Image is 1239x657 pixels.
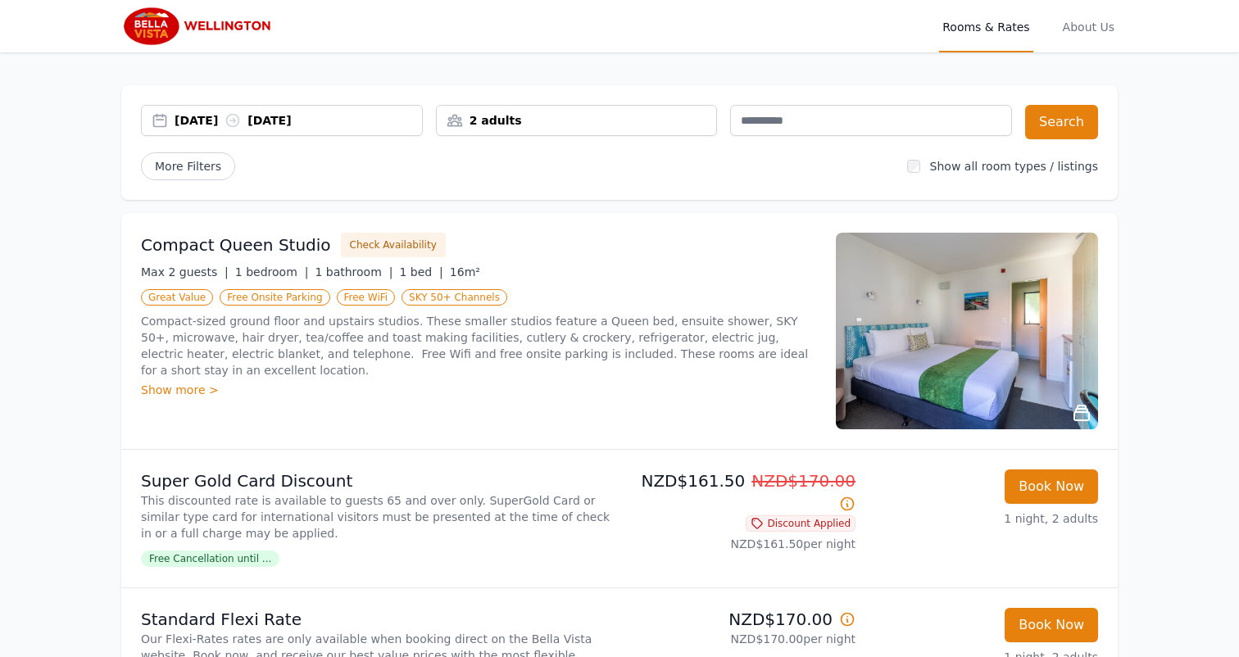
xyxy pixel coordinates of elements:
[315,265,393,279] span: 1 bathroom |
[141,289,213,306] span: Great Value
[141,382,816,398] div: Show more >
[141,313,816,378] p: Compact-sized ground floor and upstairs studios. These smaller studios feature a Queen bed, ensui...
[235,265,309,279] span: 1 bedroom |
[402,289,507,306] span: SKY 50+ Channels
[1025,105,1098,139] button: Search
[751,471,855,491] span: NZD$170.00
[175,112,422,129] div: [DATE] [DATE]
[141,265,229,279] span: Max 2 guests |
[141,233,331,256] h3: Compact Queen Studio
[121,7,279,46] img: Bella Vista Wellington
[746,515,855,532] span: Discount Applied
[626,608,855,631] p: NZD$170.00
[626,536,855,552] p: NZD$161.50 per night
[337,289,396,306] span: Free WiFi
[626,469,855,515] p: NZD$161.50
[869,510,1098,527] p: 1 night, 2 adults
[626,631,855,647] p: NZD$170.00 per night
[141,492,613,541] p: This discounted rate is available to guests 65 and over only. SuperGold Card or similar type card...
[141,152,235,180] span: More Filters
[399,265,442,279] span: 1 bed |
[450,265,480,279] span: 16m²
[141,551,279,567] span: Free Cancellation until ...
[1005,469,1098,504] button: Book Now
[141,469,613,492] p: Super Gold Card Discount
[341,233,446,257] button: Check Availability
[220,289,329,306] span: Free Onsite Parking
[141,608,613,631] p: Standard Flexi Rate
[437,112,717,129] div: 2 adults
[930,160,1098,173] label: Show all room types / listings
[1005,608,1098,642] button: Book Now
